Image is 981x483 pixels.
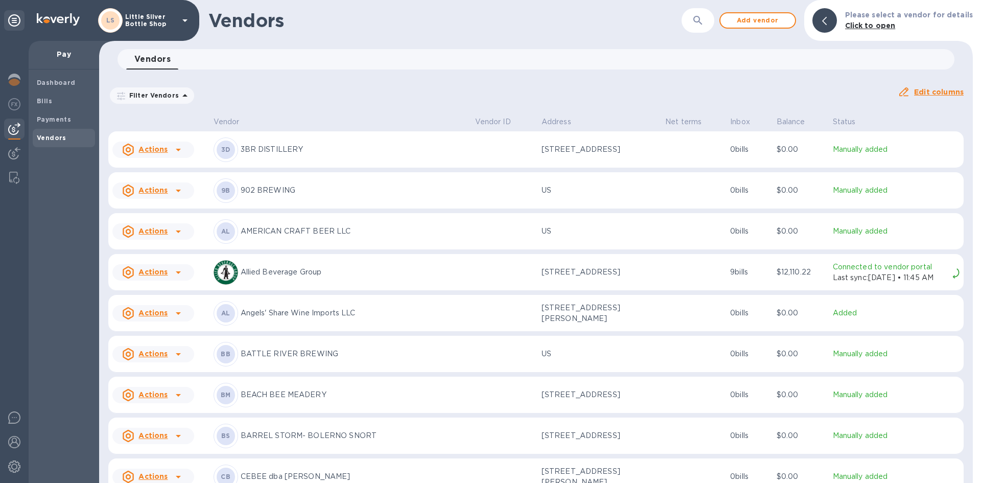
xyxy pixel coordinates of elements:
span: Address [542,117,585,127]
p: BEACH BEE MEADERY [241,389,467,400]
p: 0 bills [730,185,768,196]
p: Status [833,117,856,127]
b: BS [221,432,230,440]
p: Pay [37,49,91,59]
p: Manually added [833,226,960,237]
u: Actions [138,268,168,276]
p: Little Silver Bottle Shop [125,13,176,28]
u: Actions [138,350,168,358]
p: Inbox [730,117,750,127]
p: Manually added [833,471,960,482]
u: Actions [138,309,168,317]
span: Balance [777,117,819,127]
p: [STREET_ADDRESS][PERSON_NAME] [542,303,644,324]
p: 0 bills [730,389,768,400]
b: 3D [221,146,230,153]
p: $12,110.22 [777,267,825,278]
p: $0.00 [777,349,825,359]
p: US [542,226,644,237]
button: Add vendor [719,12,796,29]
u: Actions [138,145,168,153]
p: 0 bills [730,308,768,318]
p: CEBEE dba [PERSON_NAME] [241,471,467,482]
img: Logo [37,13,80,26]
p: Manually added [833,389,960,400]
p: Vendor ID [475,117,511,127]
p: Manually added [833,349,960,359]
span: Add vendor [729,14,787,27]
p: Connected to vendor portal [833,262,948,272]
p: $0.00 [777,185,825,196]
div: Unpin categories [4,10,25,31]
p: 0 bills [730,144,768,155]
p: Allied Beverage Group [241,267,467,278]
p: 0 bills [730,471,768,482]
p: Manually added [833,430,960,441]
b: Please select a vendor for details [845,11,973,19]
p: [STREET_ADDRESS] [542,267,644,278]
p: $0.00 [777,226,825,237]
p: Address [542,117,571,127]
span: Vendor [214,117,253,127]
u: Edit columns [914,88,964,96]
b: CB [221,473,230,480]
p: Last sync: [DATE] • 11:45 AM [833,272,948,283]
p: US [542,349,644,359]
span: Vendor ID [475,117,524,127]
b: BB [221,350,230,358]
u: Actions [138,472,168,480]
span: Net terms [665,117,715,127]
b: Click to open [845,21,896,30]
b: BM [221,391,231,399]
p: $0.00 [777,471,825,482]
p: $0.00 [777,308,825,318]
p: Filter Vendors [125,91,179,100]
b: 9B [221,187,230,194]
span: Vendors [134,52,171,66]
img: Foreign exchange [8,98,20,110]
b: Vendors [37,134,66,142]
p: Vendor [214,117,240,127]
p: [STREET_ADDRESS] [542,144,644,155]
p: $0.00 [777,430,825,441]
b: Dashboard [37,79,76,86]
p: Angels' Share Wine Imports LLC [241,308,467,318]
b: AL [221,227,230,235]
u: Actions [138,390,168,399]
p: 0 bills [730,430,768,441]
u: Actions [138,227,168,235]
u: Actions [138,186,168,194]
p: Added [833,308,960,318]
p: Manually added [833,144,960,155]
p: BATTLE RIVER BREWING [241,349,467,359]
p: AMERICAN CRAFT BEER LLC [241,226,467,237]
p: Balance [777,117,805,127]
p: Net terms [665,117,702,127]
p: 0 bills [730,226,768,237]
p: 9 bills [730,267,768,278]
p: 0 bills [730,349,768,359]
p: [STREET_ADDRESS] [542,389,644,400]
p: [STREET_ADDRESS] [542,430,644,441]
p: $0.00 [777,144,825,155]
b: LS [106,16,115,24]
h1: Vendors [208,10,682,31]
p: $0.00 [777,389,825,400]
span: Inbox [730,117,763,127]
u: Actions [138,431,168,440]
p: US [542,185,644,196]
p: BARREL STORM- BOLERNO SNORT [241,430,467,441]
b: Payments [37,116,71,123]
b: Bills [37,97,52,105]
b: AL [221,309,230,317]
p: 902 BREWING [241,185,467,196]
p: Manually added [833,185,960,196]
p: 3BR DISTILLERY [241,144,467,155]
